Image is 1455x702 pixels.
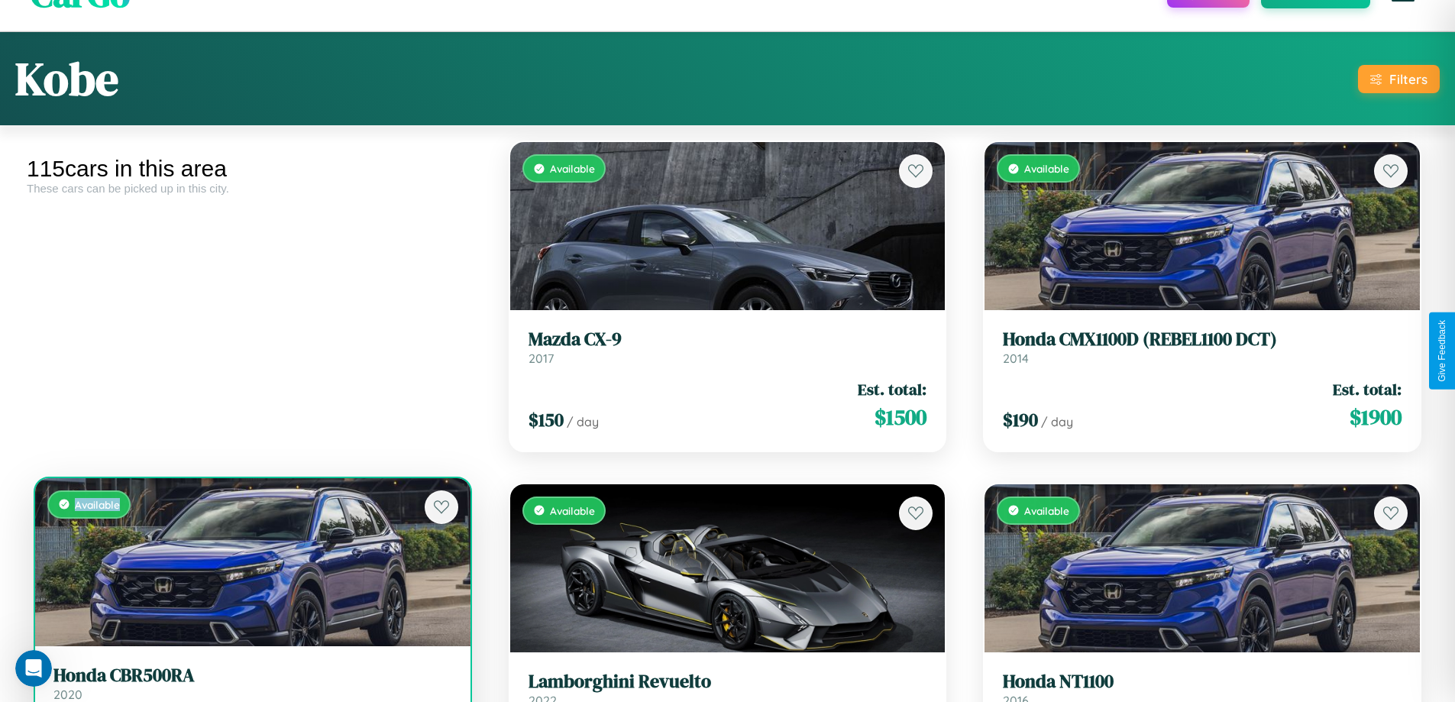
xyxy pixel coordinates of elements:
[1003,328,1402,366] a: Honda CMX1100D (REBEL1100 DCT)2014
[53,687,82,702] span: 2020
[75,498,120,511] span: Available
[529,407,564,432] span: $ 150
[567,414,599,429] span: / day
[529,328,927,366] a: Mazda CX-92017
[858,378,926,400] span: Est. total:
[53,665,452,702] a: Honda CBR500RA2020
[1024,504,1069,517] span: Available
[1003,671,1402,693] h3: Honda NT1100
[529,671,927,693] h3: Lamborghini Revuelto
[1358,65,1440,93] button: Filters
[27,182,479,195] div: These cars can be picked up in this city.
[550,504,595,517] span: Available
[1333,378,1402,400] span: Est. total:
[1437,320,1447,382] div: Give Feedback
[1024,162,1069,175] span: Available
[53,665,452,687] h3: Honda CBR500RA
[15,47,118,110] h1: Kobe
[1389,71,1428,87] div: Filters
[1003,407,1038,432] span: $ 190
[875,402,926,432] span: $ 1500
[1041,414,1073,429] span: / day
[1003,328,1402,351] h3: Honda CMX1100D (REBEL1100 DCT)
[529,351,554,366] span: 2017
[1350,402,1402,432] span: $ 1900
[1003,351,1029,366] span: 2014
[529,328,927,351] h3: Mazda CX-9
[15,650,52,687] iframe: Intercom live chat
[550,162,595,175] span: Available
[27,156,479,182] div: 115 cars in this area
